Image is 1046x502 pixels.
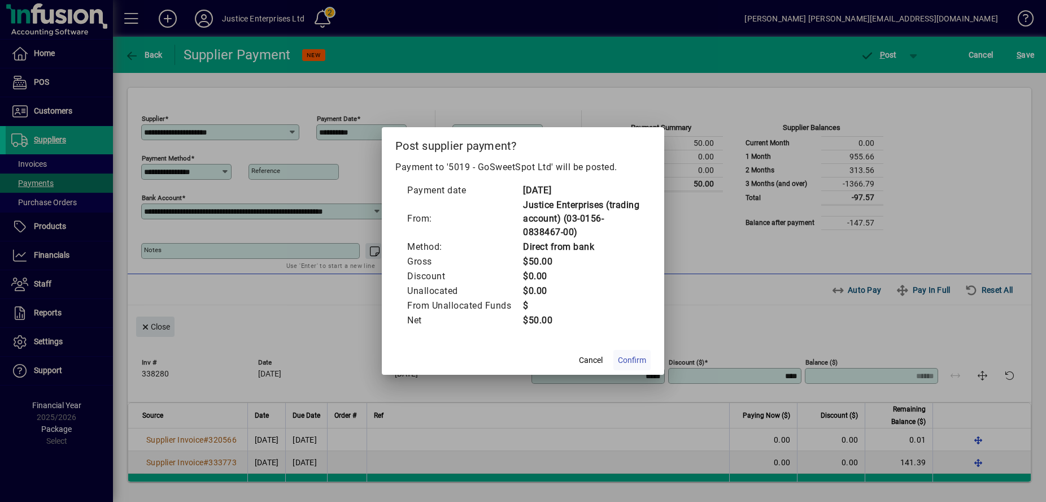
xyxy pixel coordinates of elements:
span: Confirm [618,354,646,366]
td: $ [522,298,639,313]
td: $0.00 [522,284,639,298]
td: $50.00 [522,254,639,269]
td: From: [407,198,522,240]
td: Discount [407,269,522,284]
h2: Post supplier payment? [382,127,664,160]
span: Cancel [579,354,603,366]
td: Direct from bank [522,240,639,254]
button: Cancel [573,350,609,370]
td: Payment date [407,183,522,198]
td: $0.00 [522,269,639,284]
td: From Unallocated Funds [407,298,522,313]
p: Payment to '5019 - GoSweetSpot Ltd' will be posted. [395,161,651,174]
button: Confirm [613,350,651,370]
td: Net [407,313,522,328]
td: Justice Enterprises (trading account) (03-0156-0838467-00) [522,198,639,240]
td: $50.00 [522,313,639,328]
td: Method: [407,240,522,254]
td: [DATE] [522,183,639,198]
td: Unallocated [407,284,522,298]
td: Gross [407,254,522,269]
